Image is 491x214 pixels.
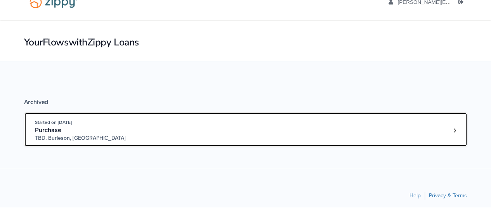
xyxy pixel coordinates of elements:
[24,98,467,106] div: Archived
[24,36,467,49] h1: Your Flows with Zippy Loans
[35,126,61,134] span: Purchase
[35,134,153,142] span: TBD, Burleson, [GEOGRAPHIC_DATA]
[449,125,461,136] a: Loan number 3825341
[24,112,467,147] a: Open loan 3825341
[409,192,421,199] a: Help
[35,120,72,125] span: Started on [DATE]
[429,192,467,199] a: Privacy & Terms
